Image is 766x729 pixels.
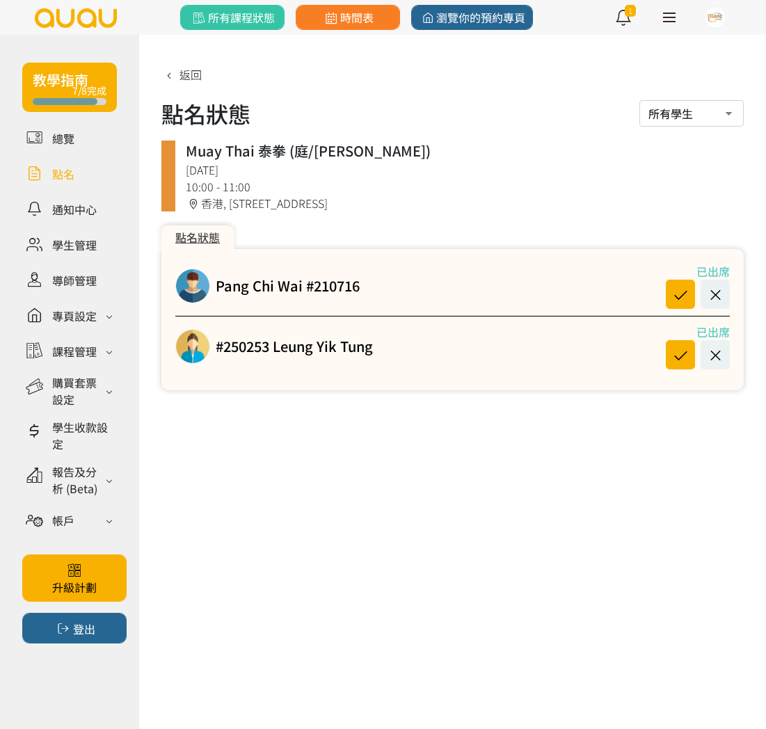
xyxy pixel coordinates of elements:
a: #250253 Leung Yik Tung [216,336,373,357]
a: Pang Chi Wai #210716 [216,275,360,296]
div: Muay Thai 泰拳 (庭/[PERSON_NAME]) [186,141,733,161]
a: 升級計劃 [22,554,127,602]
span: 1 [625,5,636,17]
div: 已出席 [653,323,730,340]
div: 香港, [STREET_ADDRESS] [186,195,733,211]
h1: 點名狀態 [161,97,250,130]
span: 時間表 [322,9,373,26]
img: logo.svg [33,8,118,28]
div: 帳戶 [52,512,74,529]
div: 課程管理 [52,343,97,360]
div: 購買套票設定 [52,374,102,408]
div: 已出席 [653,263,730,280]
div: 報告及分析 (Beta) [52,463,102,497]
div: 10:00 - 11:00 [186,178,733,195]
div: [DATE] [186,161,733,178]
div: 專頁設定 [52,307,97,324]
button: 登出 [22,613,127,643]
a: 所有課程狀態 [180,5,285,30]
a: 時間表 [296,5,400,30]
div: 點名狀態 [161,225,234,249]
a: 返回 [161,66,202,83]
a: 瀏覽你的預約專頁 [411,5,533,30]
span: 所有課程狀態 [190,9,274,26]
span: 瀏覽你的預約專頁 [419,9,525,26]
span: 返回 [179,66,202,83]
